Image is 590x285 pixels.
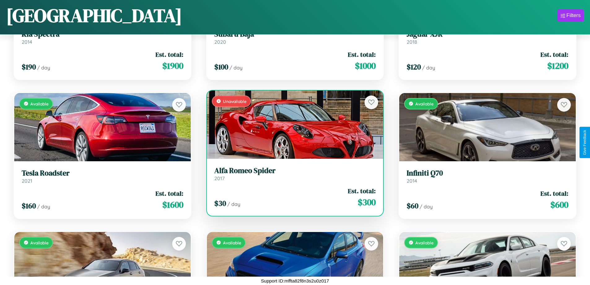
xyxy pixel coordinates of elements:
span: $ 100 [214,62,228,72]
span: / day [37,203,50,210]
span: $ 60 [407,201,418,211]
span: / day [229,65,243,71]
span: Unavailable [223,99,247,104]
span: Est. total: [348,186,376,195]
span: $ 120 [407,62,421,72]
span: Available [223,240,241,245]
span: Est. total: [540,50,568,59]
span: 2014 [407,178,417,184]
h3: Alfa Romeo Spider [214,166,376,175]
h3: Jaguar XJR [407,30,568,39]
span: Available [415,101,434,106]
span: 2020 [214,39,226,45]
p: Support ID: mffta82f8n3s2u0z017 [261,277,329,285]
span: $ 1200 [547,60,568,72]
span: 2021 [22,178,32,184]
span: 2014 [22,39,32,45]
span: $ 190 [22,62,36,72]
span: / day [420,203,433,210]
span: Est. total: [155,50,183,59]
h1: [GEOGRAPHIC_DATA] [6,3,182,28]
span: $ 600 [550,198,568,211]
a: Infiniti Q702014 [407,169,568,184]
span: / day [422,65,435,71]
span: $ 1600 [162,198,183,211]
span: $ 1900 [162,60,183,72]
h3: Infiniti Q70 [407,169,568,178]
span: Available [30,101,49,106]
span: / day [37,65,50,71]
h3: Tesla Roadster [22,169,183,178]
span: $ 30 [214,198,226,208]
span: Available [415,240,434,245]
h3: Kia Spectra [22,30,183,39]
h3: Subaru Baja [214,30,376,39]
a: Tesla Roadster2021 [22,169,183,184]
span: $ 160 [22,201,36,211]
a: Subaru Baja2020 [214,30,376,45]
a: Kia Spectra2014 [22,30,183,45]
div: Filters [566,12,581,19]
span: $ 1000 [355,60,376,72]
span: Est. total: [540,189,568,198]
a: Jaguar XJR2018 [407,30,568,45]
span: Est. total: [155,189,183,198]
span: $ 300 [358,196,376,208]
div: Give Feedback [583,130,587,155]
a: Alfa Romeo Spider2017 [214,166,376,181]
button: Filters [557,9,584,22]
span: Available [30,240,49,245]
span: Est. total: [348,50,376,59]
span: 2018 [407,39,417,45]
span: 2017 [214,175,225,181]
span: / day [227,201,240,207]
